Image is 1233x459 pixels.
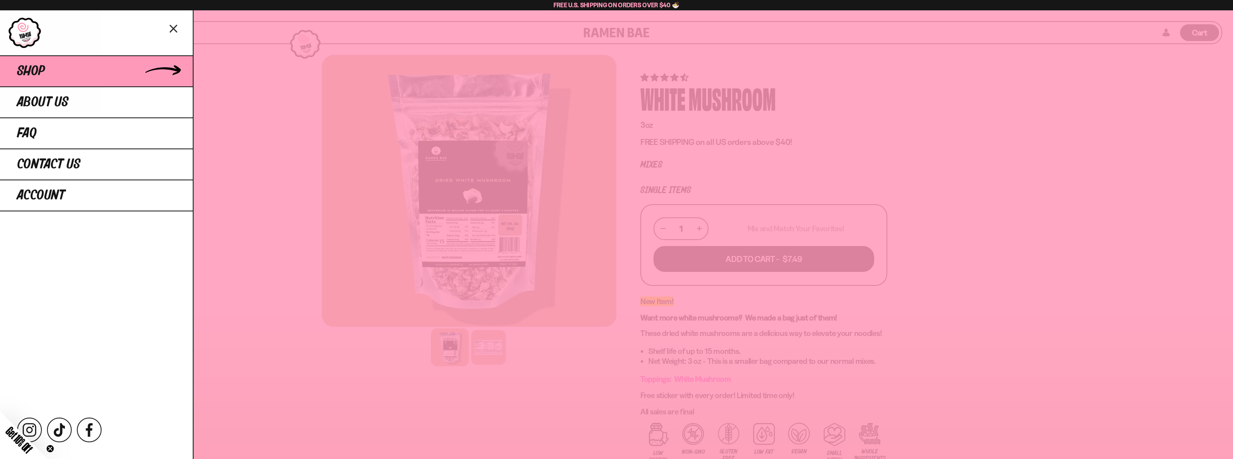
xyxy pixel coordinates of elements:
span: Get 10% Off [4,424,35,455]
span: About Us [17,95,68,109]
span: FAQ [17,126,37,141]
span: Free U.S. Shipping on Orders over $40 🍜 [554,1,680,9]
span: Shop [17,64,45,78]
button: Close menu [167,21,181,35]
span: Contact Us [17,157,80,172]
button: Close teaser [46,445,54,453]
span: Account [17,188,65,203]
